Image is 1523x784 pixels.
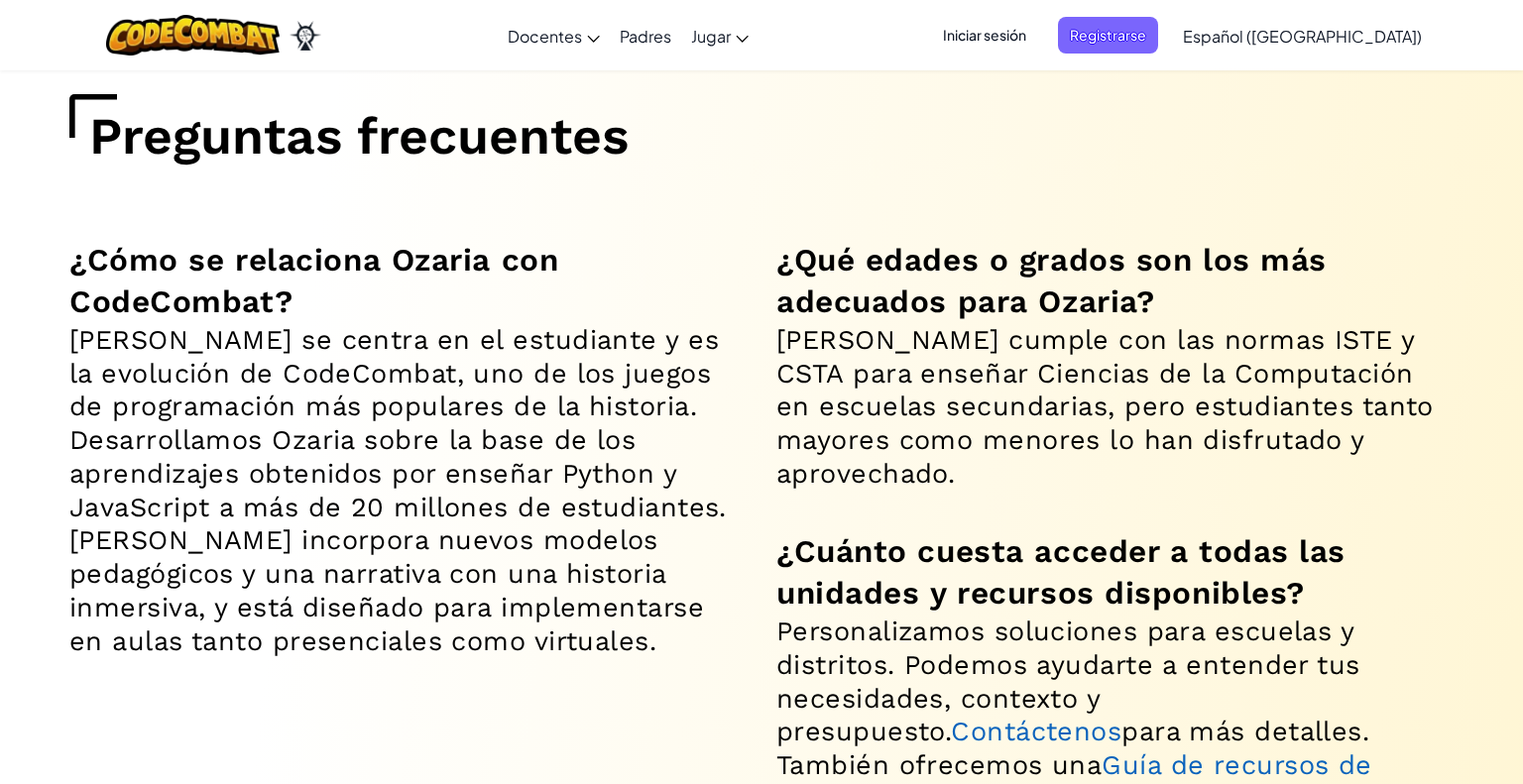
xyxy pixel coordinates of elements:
[681,9,759,62] a: Jugar
[931,17,1038,54] button: Iniciar sesión
[1183,26,1422,47] span: Español ([GEOGRAPHIC_DATA])
[498,9,610,62] a: Docentes
[508,26,582,47] span: Docentes
[1173,9,1432,62] a: Español ([GEOGRAPHIC_DATA])
[290,21,321,51] img: Ozaria
[69,94,1454,180] h1: Preguntas frecuentes
[69,324,747,658] p: [PERSON_NAME] se centra en el estudiante y es la evolución de CodeCombat, uno de los juegos de pr...
[776,531,1454,616] h2: ¿Cuánto cuesta acceder a todas las unidades y recursos disponibles?
[69,240,747,324] h2: ¿Cómo se relaciona Ozaria con CodeCombat?
[776,716,1369,781] span: para más detalles. También ofrecemos una
[951,716,1121,747] a: Contáctenos
[776,324,1454,492] p: [PERSON_NAME] cumple con las normas ISTE y CSTA para enseñar Ciencias de la Computación en escuel...
[1058,17,1158,54] button: Registrarse
[610,9,681,62] a: Padres
[776,616,1360,747] span: Personalizamos soluciones para escuelas y distritos. Podemos ayudarte a entender tus necesidades,...
[776,240,1454,324] h2: ¿Qué edades o grados son los más adecuados para Ozaria?
[691,26,731,47] span: Jugar
[106,15,280,56] img: CodeCombat logo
